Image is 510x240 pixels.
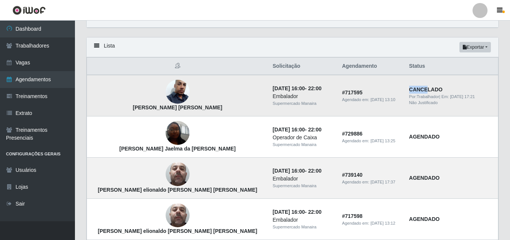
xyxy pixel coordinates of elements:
[98,187,257,193] strong: [PERSON_NAME] elionaldo [PERSON_NAME] [PERSON_NAME]
[409,134,440,140] strong: AGENDADO
[459,42,491,52] button: Exportar
[166,71,190,113] img: Wagner William Vieira
[450,94,475,99] time: [DATE] 17:21
[273,168,322,174] strong: -
[342,172,363,178] strong: # 739140
[371,180,395,184] time: [DATE] 17:37
[273,127,305,133] time: [DATE] 16:00
[409,94,494,100] div: | Em:
[273,100,333,107] div: Supermercado Manaira
[409,100,494,106] div: Não Justificado
[338,58,405,75] th: Agendamento
[273,127,322,133] strong: -
[308,209,322,215] time: 22:00
[12,6,46,15] img: CoreUI Logo
[273,85,322,91] strong: -
[166,200,190,231] img: Jose elionaldo de Lima Oliveira
[342,220,400,227] div: Agendado em:
[405,58,498,75] th: Status
[371,139,395,143] time: [DATE] 13:25
[273,134,333,142] div: Operador de Caixa
[273,216,333,224] div: Embalador
[120,146,236,152] strong: [PERSON_NAME] Jaelma da [PERSON_NAME]
[308,168,322,174] time: 22:00
[342,179,400,185] div: Agendado em:
[98,228,257,234] strong: [PERSON_NAME] elionaldo [PERSON_NAME] [PERSON_NAME]
[308,85,322,91] time: 22:00
[268,58,338,75] th: Solicitação
[308,127,322,133] time: 22:00
[371,221,395,225] time: [DATE] 13:12
[371,97,395,102] time: [DATE] 13:10
[273,209,322,215] strong: -
[342,131,363,137] strong: # 729886
[273,209,305,215] time: [DATE] 16:00
[342,89,363,95] strong: # 717595
[409,175,440,181] strong: AGENDADO
[409,216,440,222] strong: AGENDADO
[273,85,305,91] time: [DATE] 16:00
[166,117,190,149] img: Francisca Jaelma da Silva Lopes
[166,158,190,190] img: Jose elionaldo de Lima Oliveira
[409,94,439,99] span: Por: Trabalhador
[273,175,333,183] div: Embalador
[409,86,443,92] strong: CANCELADO
[273,168,305,174] time: [DATE] 16:00
[342,213,363,219] strong: # 717598
[133,104,222,110] strong: [PERSON_NAME] [PERSON_NAME]
[273,224,333,230] div: Supermercado Manaira
[273,92,333,100] div: Embalador
[342,138,400,144] div: Agendado em:
[273,183,333,189] div: Supermercado Manaira
[273,142,333,148] div: Supermercado Manaira
[342,97,400,103] div: Agendado em:
[87,37,498,57] div: Lista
